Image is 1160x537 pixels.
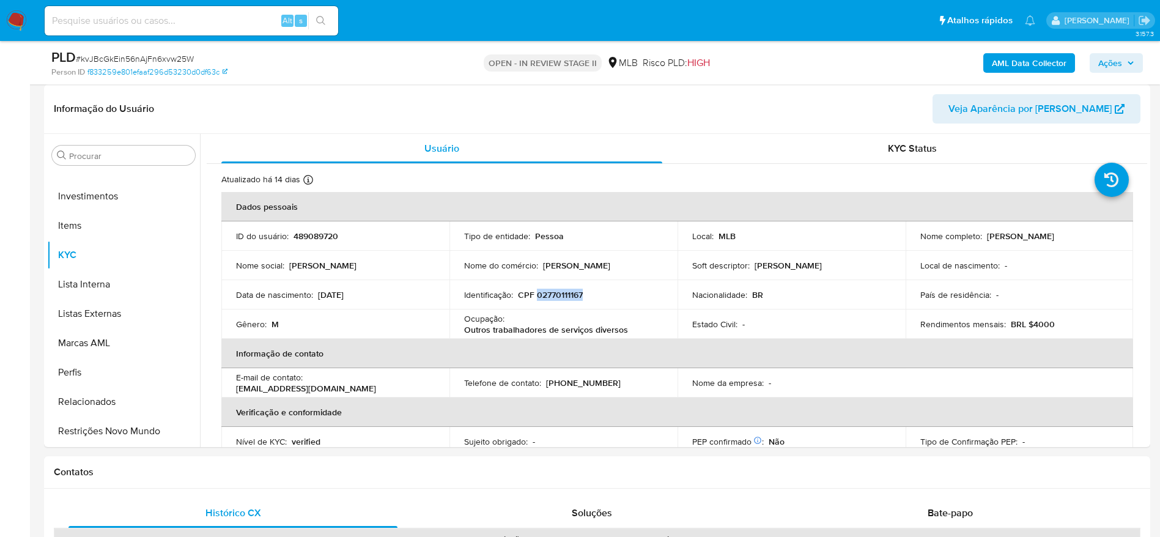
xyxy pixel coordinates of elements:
button: search-icon [308,12,333,29]
button: Restrições Novo Mundo [47,417,200,446]
p: Tipo de entidade : [464,231,530,242]
span: s [299,15,303,26]
p: [PHONE_NUMBER] [546,377,621,388]
p: Nome do comércio : [464,260,538,271]
button: KYC [47,240,200,270]
p: Local : [692,231,714,242]
p: Telefone de contato : [464,377,541,388]
span: 3.157.3 [1136,29,1154,39]
span: Ações [1098,53,1122,73]
p: [PERSON_NAME] [755,260,822,271]
span: Histórico CX [205,506,261,520]
p: Local de nascimento : [920,260,1000,271]
p: lucas.santiago@mercadolivre.com [1065,15,1134,26]
button: Relacionados [47,387,200,417]
button: Perfis [47,358,200,387]
p: Nome da empresa : [692,377,764,388]
p: Data de nascimento : [236,289,313,300]
button: Marcas AML [47,328,200,358]
span: Bate-papo [928,506,973,520]
span: Veja Aparência por [PERSON_NAME] [948,94,1112,124]
span: # kvJBcGkEin56nAjFn6xvw25W [76,53,194,65]
p: - [1022,436,1025,447]
span: Alt [283,15,292,26]
p: Pessoa [535,231,564,242]
a: Sair [1138,14,1151,27]
p: Atualizado há 14 dias [221,174,300,185]
p: [PERSON_NAME] [289,260,356,271]
a: Notificações [1025,15,1035,26]
a: f833259e801efaaf296d53230d0df63c [87,67,227,78]
b: Person ID [51,67,85,78]
input: Pesquise usuários ou casos... [45,13,338,29]
button: Ações [1090,53,1143,73]
p: Nome completo : [920,231,982,242]
p: País de residência : [920,289,991,300]
p: - [533,436,535,447]
p: [DATE] [318,289,344,300]
p: BRL $4000 [1011,319,1055,330]
th: Informação de contato [221,339,1133,368]
p: Não [769,436,785,447]
th: Dados pessoais [221,192,1133,221]
p: Gênero : [236,319,267,330]
span: Usuário [424,141,459,155]
button: Lista Interna [47,270,200,299]
p: [EMAIL_ADDRESS][DOMAIN_NAME] [236,383,376,394]
p: - [1005,260,1007,271]
p: - [742,319,745,330]
p: Estado Civil : [692,319,737,330]
p: Nível de KYC : [236,436,287,447]
p: [PERSON_NAME] [543,260,610,271]
p: Tipo de Confirmação PEP : [920,436,1018,447]
p: Soft descriptor : [692,260,750,271]
h1: Informação do Usuário [54,103,154,115]
p: E-mail de contato : [236,372,303,383]
p: verified [292,436,320,447]
th: Verificação e conformidade [221,398,1133,427]
b: PLD [51,47,76,67]
input: Procurar [69,150,190,161]
button: AML Data Collector [983,53,1075,73]
span: HIGH [687,56,710,70]
p: Outros trabalhadores de serviços diversos [464,324,628,335]
span: Atalhos rápidos [947,14,1013,27]
b: AML Data Collector [992,53,1066,73]
button: Procurar [57,150,67,160]
p: PEP confirmado : [692,436,764,447]
p: Nacionalidade : [692,289,747,300]
p: Nome social : [236,260,284,271]
p: Identificação : [464,289,513,300]
span: KYC Status [888,141,937,155]
p: Sujeito obrigado : [464,436,528,447]
p: - [996,289,999,300]
span: Soluções [572,506,612,520]
p: CPF 02770111167 [518,289,583,300]
p: Ocupação : [464,313,504,324]
p: ID do usuário : [236,231,289,242]
p: M [272,319,279,330]
div: MLB [607,56,638,70]
p: MLB [719,231,736,242]
button: Items [47,211,200,240]
p: OPEN - IN REVIEW STAGE II [484,54,602,72]
h1: Contatos [54,466,1140,478]
button: Veja Aparência por [PERSON_NAME] [933,94,1140,124]
p: - [769,377,771,388]
p: BR [752,289,763,300]
p: Rendimentos mensais : [920,319,1006,330]
span: Risco PLD: [643,56,710,70]
p: [PERSON_NAME] [987,231,1054,242]
button: Listas Externas [47,299,200,328]
button: Investimentos [47,182,200,211]
p: 489089720 [294,231,338,242]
